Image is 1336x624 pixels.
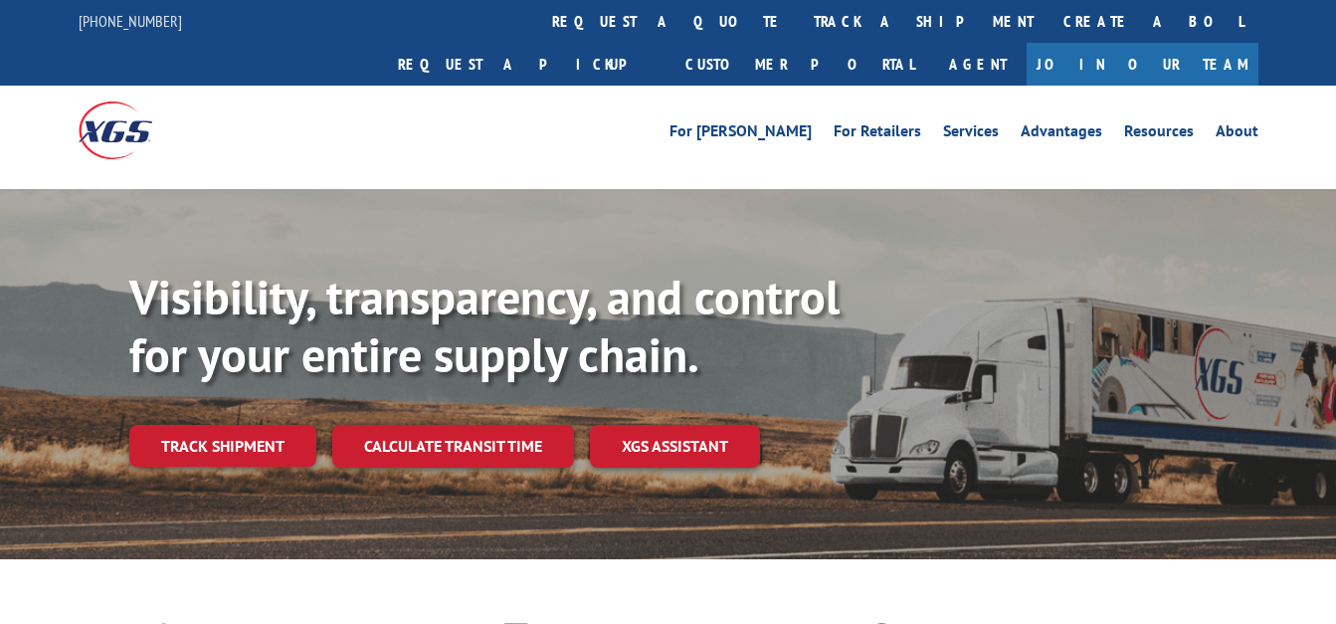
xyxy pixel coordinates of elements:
a: Calculate transit time [332,425,574,468]
a: Services [943,123,999,145]
a: XGS ASSISTANT [590,425,760,468]
b: Visibility, transparency, and control for your entire supply chain. [129,266,840,385]
a: For [PERSON_NAME] [669,123,812,145]
a: Agent [929,43,1027,86]
a: Join Our Team [1027,43,1258,86]
a: Customer Portal [670,43,929,86]
a: About [1216,123,1258,145]
a: Advantages [1021,123,1102,145]
a: [PHONE_NUMBER] [79,11,182,31]
a: Resources [1124,123,1194,145]
a: For Retailers [834,123,921,145]
a: Track shipment [129,425,316,467]
a: Request a pickup [383,43,670,86]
